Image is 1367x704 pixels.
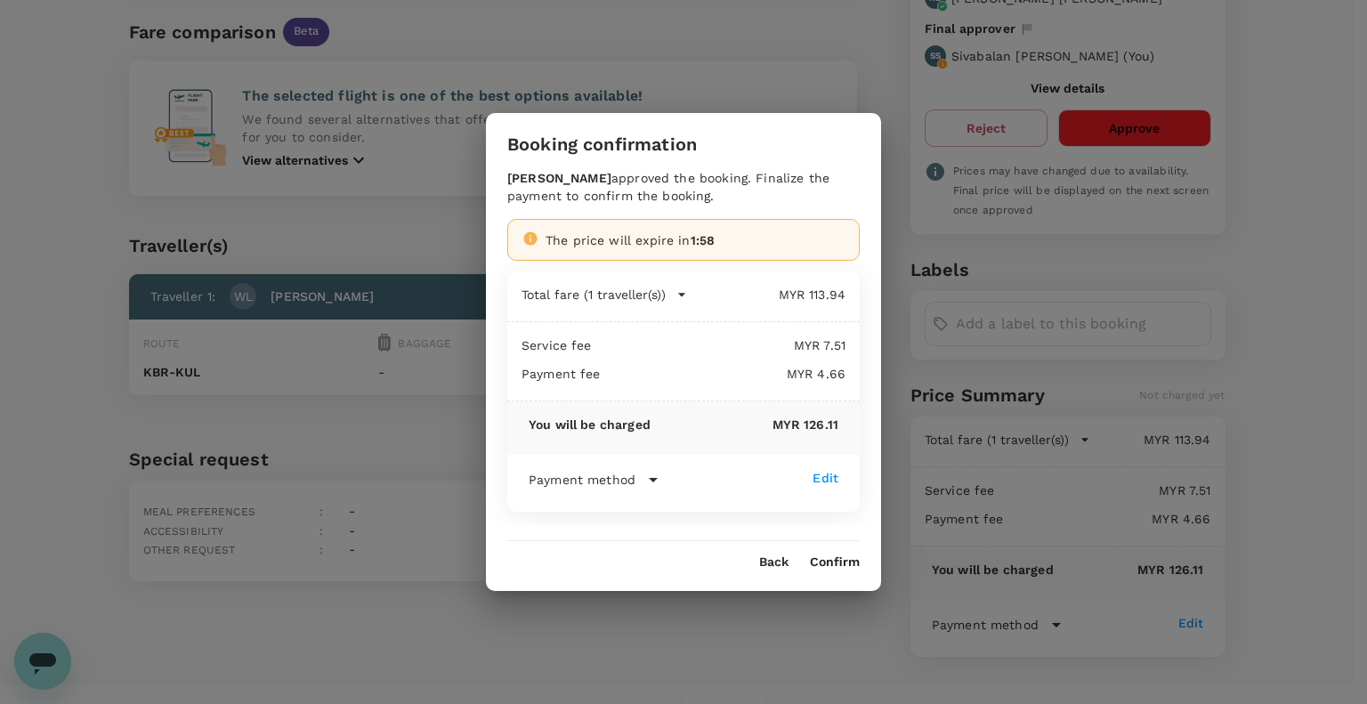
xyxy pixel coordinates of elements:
p: MYR 113.94 [687,286,845,303]
p: Service fee [522,336,592,354]
p: Payment fee [522,365,601,383]
p: MYR 4.66 [601,365,845,383]
span: 1:58 [691,233,716,247]
div: The price will expire in [546,231,845,249]
p: Total fare (1 traveller(s)) [522,286,666,303]
p: MYR 7.51 [592,336,845,354]
p: MYR 126.11 [651,416,838,433]
button: Confirm [810,555,860,570]
p: You will be charged [529,416,651,433]
div: approved the booking. Finalize the payment to confirm the booking. [507,169,860,205]
p: Payment method [529,471,635,489]
h3: Booking confirmation [507,134,697,155]
button: Back [759,555,789,570]
button: Total fare (1 traveller(s)) [522,286,687,303]
div: Edit [813,469,838,487]
b: [PERSON_NAME] [507,171,611,185]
